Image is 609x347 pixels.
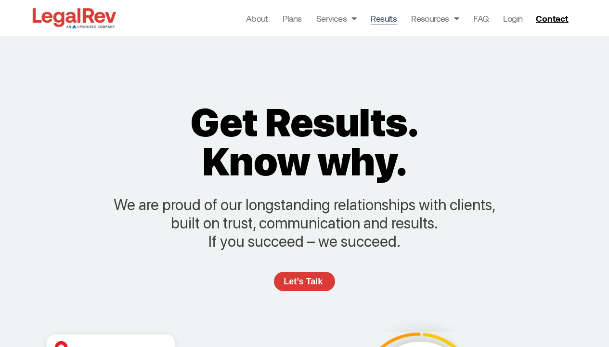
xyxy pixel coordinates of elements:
span: Let’s Talk [284,277,323,286]
a: Let’s Talk [274,272,335,291]
a: Login [503,12,522,25]
a: Services [316,12,357,25]
a: About [246,12,268,25]
a: Resources [411,12,459,25]
span: Contact [536,14,568,23]
a: FAQ [473,12,489,25]
h2: Get Results. Know why. [166,103,443,181]
p: We are proud of our longstanding relationships with clients, built on trust, communication and re... [112,196,497,251]
a: Contact [532,11,574,26]
a: Plans [283,12,302,25]
nav: Menu [246,12,523,25]
a: Results [371,12,397,25]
